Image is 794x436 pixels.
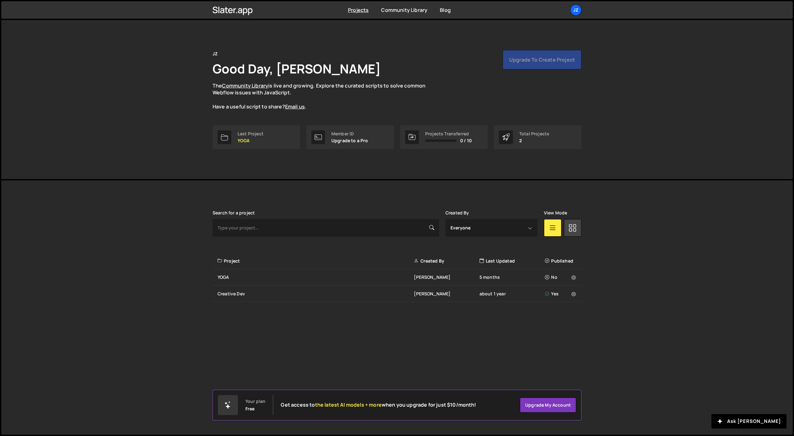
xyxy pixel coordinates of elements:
[218,258,414,264] div: Project
[213,219,439,237] input: Type your project...
[245,406,255,411] div: Free
[480,274,545,280] div: 5 months
[222,82,268,89] a: Community Library
[480,258,545,264] div: Last Updated
[520,398,576,413] a: Upgrade my account
[218,274,414,280] div: YOGA
[218,291,414,297] div: Creative Dev
[331,138,368,143] p: Upgrade to a Pro
[711,414,786,428] button: Ask [PERSON_NAME]
[281,402,476,408] h2: Get access to when you upgrade for just $10/month!
[213,210,255,215] label: Search for a project
[545,274,578,280] div: No
[238,138,264,143] p: YOGA
[245,399,265,404] div: Your plan
[480,291,545,297] div: about 1 year
[445,210,469,215] label: Created By
[213,60,381,77] h1: Good Day, [PERSON_NAME]
[213,269,581,286] a: YOGA [PERSON_NAME] 5 months No
[519,131,549,136] div: Total Projects
[213,50,218,58] div: JZ
[545,258,578,264] div: Published
[519,138,549,143] p: 2
[414,274,479,280] div: [PERSON_NAME]
[425,131,472,136] div: Projects Transferred
[238,131,264,136] div: Last Project
[544,210,567,215] label: View Mode
[460,138,472,143] span: 0 / 10
[285,103,305,110] a: Email us
[213,125,300,149] a: Last Project YOGA
[440,7,451,13] a: Blog
[213,286,581,302] a: Creative Dev [PERSON_NAME] about 1 year Yes
[545,291,578,297] div: Yes
[381,7,427,13] a: Community Library
[414,291,479,297] div: [PERSON_NAME]
[348,7,369,13] a: Projects
[414,258,479,264] div: Created By
[315,401,382,408] span: the latest AI models + more
[570,4,581,16] a: JZ
[213,82,438,110] p: The is live and growing. Explore the curated scripts to solve common Webflow issues with JavaScri...
[331,131,368,136] div: Member ID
